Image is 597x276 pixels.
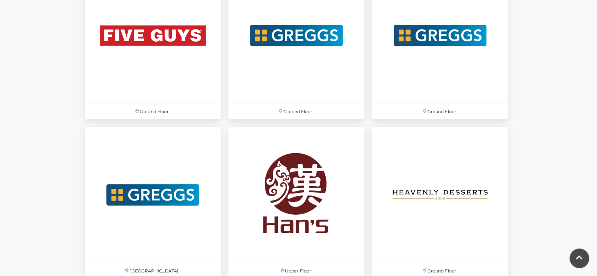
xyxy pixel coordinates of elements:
p: Ground Floor [372,104,508,119]
p: Ground Floor [228,104,364,119]
p: Ground Floor [85,104,221,119]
